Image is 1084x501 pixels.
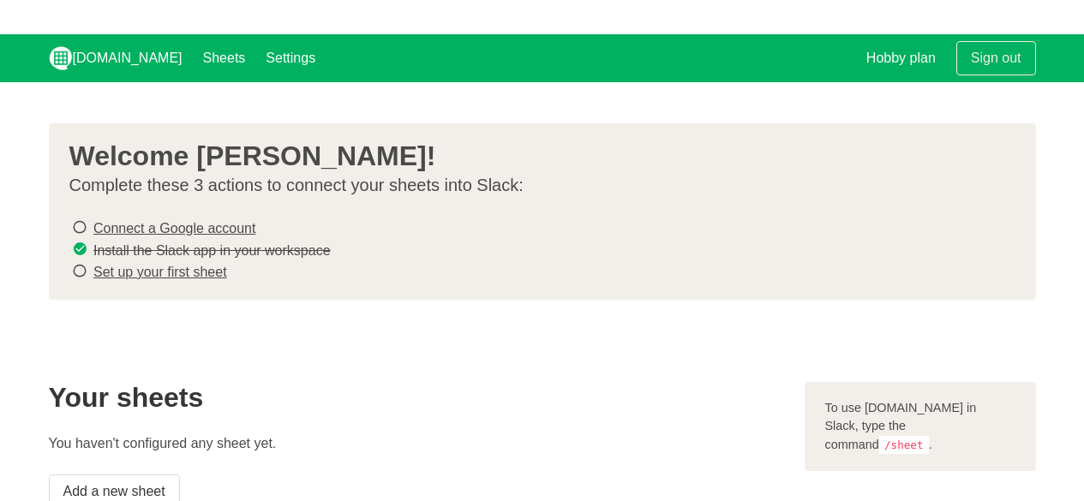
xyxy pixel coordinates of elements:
a: Connect a Google account [93,221,255,236]
a: Sign out [956,41,1036,75]
h3: Welcome [PERSON_NAME]! [69,140,1002,171]
a: [DOMAIN_NAME] [39,34,193,82]
s: Install the Slack app in your workspace [93,242,331,257]
div: To use [DOMAIN_NAME] in Slack, type the command . [805,382,1036,472]
a: Sheets [193,34,256,82]
code: /sheet [879,436,929,454]
p: Complete these 3 actions to connect your sheets into Slack: [69,175,1002,196]
a: Set up your first sheet [93,265,227,279]
a: Settings [255,34,326,82]
img: logo_v2_white.png [49,46,73,70]
p: You haven't configured any sheet yet. [49,433,784,454]
h2: Your sheets [49,382,784,413]
a: Hobby plan [856,34,946,82]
